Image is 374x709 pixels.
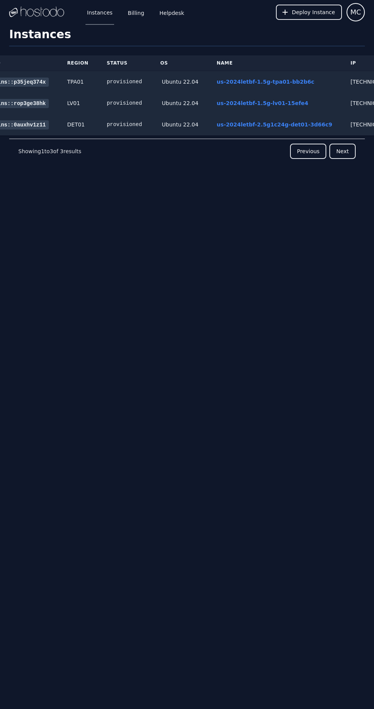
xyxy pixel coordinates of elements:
[208,55,342,71] th: Name
[9,28,365,46] h1: Instances
[160,99,198,107] div: Ubuntu 22.04
[217,100,308,106] a: us-2024letbf-1.5g-lv01-15efe4
[41,148,44,154] span: 1
[347,3,365,21] button: User menu
[50,148,53,154] span: 3
[67,99,89,107] div: LV01
[329,144,356,159] button: Next
[67,78,89,86] div: TPA01
[107,121,142,128] div: provisioned
[151,55,208,71] th: OS
[18,147,81,155] p: Showing to of results
[98,55,151,71] th: Status
[107,78,142,86] div: provisioned
[350,7,361,18] span: MC
[292,8,335,16] span: Deploy Instance
[160,78,198,86] div: Ubuntu 22.04
[217,79,314,85] a: us-2024letbf-1.5g-tpa01-bb2b6c
[160,121,198,128] div: Ubuntu 22.04
[107,99,142,107] div: provisioned
[290,144,326,159] button: Previous
[9,6,64,18] img: Logo
[217,121,332,128] a: us-2024letbf-2.5g1c24g-det01-3d66c9
[58,55,98,71] th: Region
[276,5,342,20] button: Deploy Instance
[67,121,89,128] div: DET01
[60,148,63,154] span: 3
[9,139,365,163] nav: Pagination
